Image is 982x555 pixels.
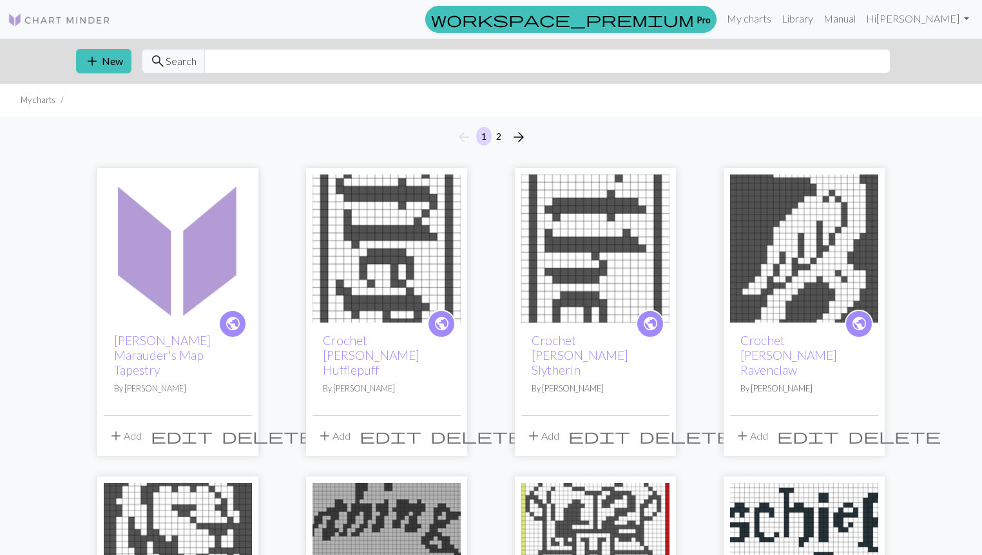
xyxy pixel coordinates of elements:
[511,128,526,146] span: arrow_forward
[104,241,252,253] a: Harry Potter Marauder's Map Tapestry
[635,424,736,448] button: Delete
[777,428,839,444] i: Edit
[225,311,241,337] i: public
[521,424,564,448] button: Add
[21,94,55,106] li: My charts
[532,333,628,377] a: Crochet [PERSON_NAME] Slytherin
[146,424,217,448] button: Edit
[845,310,873,338] a: public
[427,310,456,338] a: public
[104,424,146,448] button: Add
[851,311,867,337] i: public
[114,333,211,377] a: [PERSON_NAME] Marauder's Map Tapestry
[225,314,241,334] span: public
[642,314,659,334] span: public
[730,424,773,448] button: Add
[776,6,818,32] a: Library
[476,127,492,146] button: 1
[851,314,867,334] span: public
[360,428,421,444] i: Edit
[843,424,945,448] button: Delete
[8,12,111,28] img: Logo
[431,10,694,28] span: workspace_premium
[222,427,314,445] span: delete
[777,427,839,445] span: edit
[568,427,630,445] span: edit
[526,427,541,445] span: add
[151,428,213,444] i: Edit
[532,382,659,395] p: By [PERSON_NAME]
[434,311,450,337] i: public
[217,424,319,448] button: Delete
[818,6,861,32] a: Manual
[848,427,941,445] span: delete
[564,424,635,448] button: Edit
[360,427,421,445] span: edit
[323,382,450,395] p: By [PERSON_NAME]
[104,174,252,323] img: Harry Potter Marauder's Map Tapestry
[511,129,526,145] i: Next
[317,427,332,445] span: add
[313,424,355,448] button: Add
[151,427,213,445] span: edit
[568,428,630,444] i: Edit
[313,241,461,253] a: Crochet Harry Potter Hufflepuff
[323,333,419,377] a: Crochet [PERSON_NAME] Hufflepuff
[730,241,878,253] a: Crochet Harry Potter Ravenclaw
[355,424,426,448] button: Edit
[76,49,131,73] button: New
[636,310,664,338] a: public
[735,427,750,445] span: add
[861,6,974,32] a: Hi[PERSON_NAME]
[84,52,100,70] span: add
[451,127,532,147] nav: Page navigation
[434,314,450,334] span: public
[642,311,659,337] i: public
[521,241,669,253] a: Crochet Harry Potter Slytherin
[425,6,717,33] a: Pro
[426,424,528,448] button: Delete
[730,174,878,323] img: Crochet Harry Potter Ravenclaw
[491,127,506,146] button: 2
[430,427,523,445] span: delete
[506,127,532,147] button: Next
[740,333,837,377] a: Crochet [PERSON_NAME] Ravenclaw
[722,6,776,32] a: My charts
[108,427,124,445] span: add
[521,174,669,323] img: Crochet Harry Potter Slytherin
[773,424,843,448] button: Edit
[639,427,732,445] span: delete
[313,174,461,323] img: Crochet Harry Potter Hufflepuff
[114,382,242,395] p: By [PERSON_NAME]
[740,382,868,395] p: By [PERSON_NAME]
[166,53,197,69] span: Search
[150,52,166,70] span: search
[218,310,247,338] a: public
